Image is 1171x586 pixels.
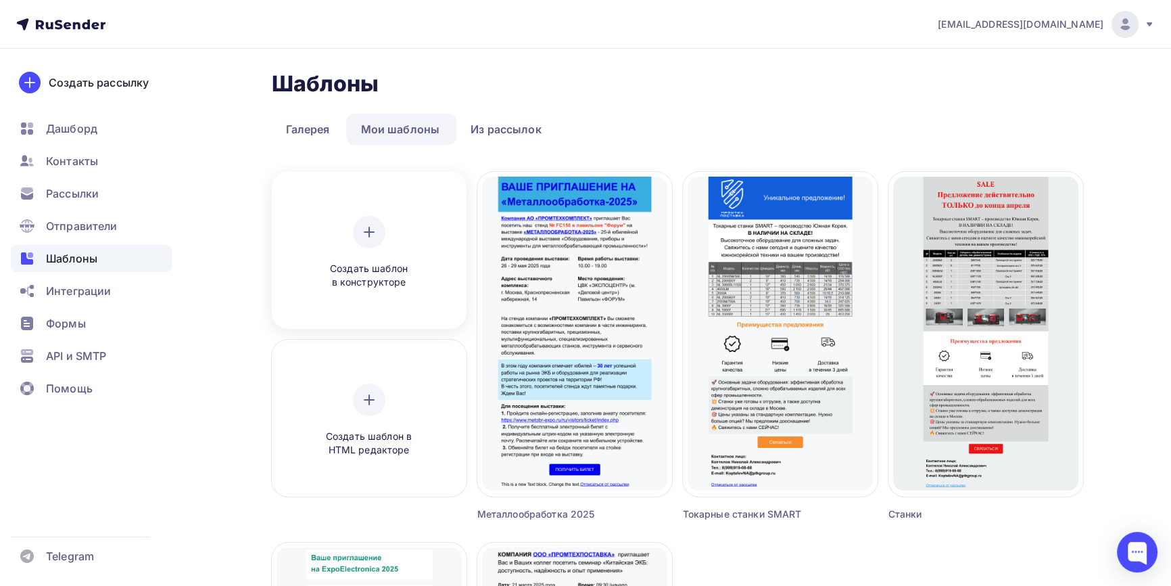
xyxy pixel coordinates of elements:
[272,70,379,97] h2: Шаблоны
[683,508,829,521] div: Токарные станки SMART
[46,185,99,202] span: Рассылки
[456,114,556,145] a: Из рассылок
[11,115,172,142] a: Дашборд
[46,283,111,299] span: Интеграции
[46,380,93,397] span: Помощь
[46,153,98,169] span: Контакты
[938,11,1155,38] a: [EMAIL_ADDRESS][DOMAIN_NAME]
[11,245,172,272] a: Шаблоны
[46,120,97,137] span: Дашборд
[305,262,433,290] span: Создать шаблон в конструкторе
[11,310,172,337] a: Формы
[49,74,149,91] div: Создать рассылку
[46,315,86,332] span: Формы
[46,250,97,267] span: Шаблоны
[938,18,1103,31] span: [EMAIL_ADDRESS][DOMAIN_NAME]
[305,430,433,457] span: Создать шаблон в HTML редакторе
[46,348,106,364] span: API и SMTP
[888,508,1034,521] div: Станки
[46,548,94,564] span: Telegram
[272,114,344,145] a: Галерея
[11,180,172,207] a: Рассылки
[46,218,118,234] span: Отправители
[11,212,172,240] a: Отправители
[11,148,172,175] a: Контакты
[477,508,623,521] div: Металлообработка 2025
[346,114,454,145] a: Мои шаблоны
